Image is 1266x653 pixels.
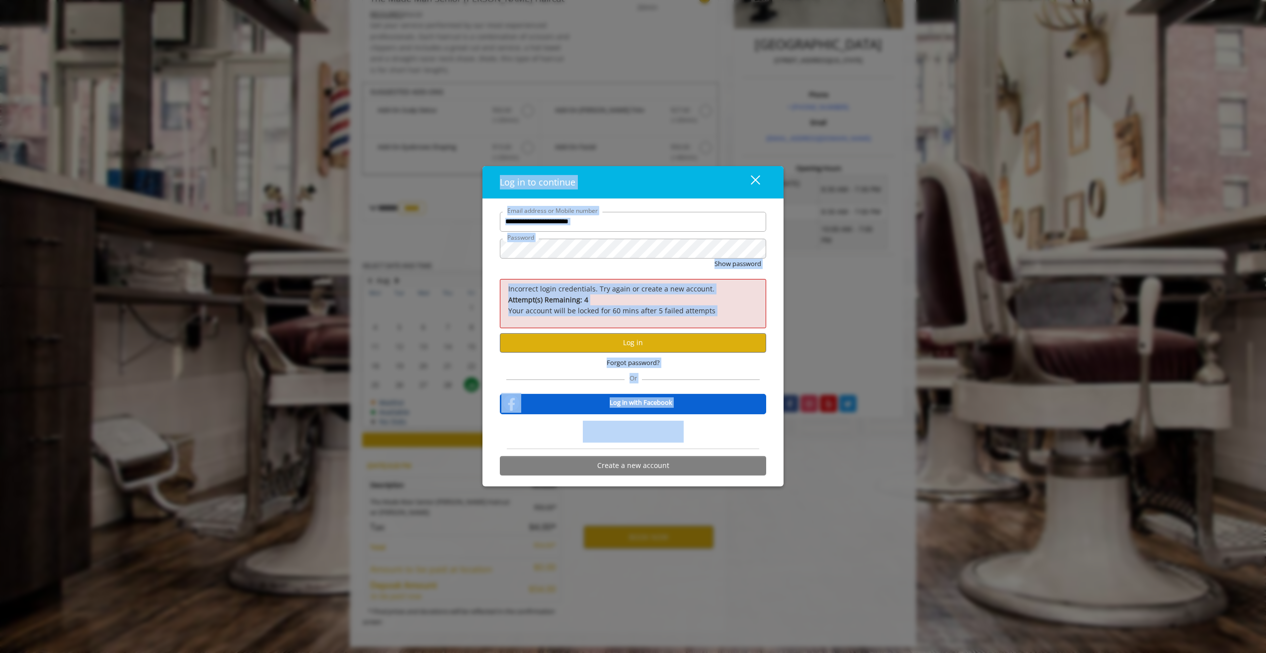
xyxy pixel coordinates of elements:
img: facebook-logo [501,393,521,413]
label: Password [502,233,539,242]
span: Log in to continue [500,176,575,188]
input: Password [500,239,766,259]
span: Forgot password? [607,358,660,368]
button: Show password [714,259,761,269]
span: Incorrect login credentials. Try again or create a new account. [508,284,714,293]
span: Or [625,373,642,382]
input: Email address or Mobile number [500,212,766,232]
label: Email address or Mobile number [502,206,603,215]
p: Your account will be locked for 60 mins after 5 failed attempts [508,294,758,317]
b: Attempt(s) Remaining: 4 [508,295,588,304]
iframe: Sign in with Google Button [583,421,684,443]
button: Log in [500,333,766,353]
button: Create a new account [500,456,766,475]
b: Log in with Facebook [610,397,672,408]
div: close dialog [739,175,759,189]
button: close dialog [732,172,766,192]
